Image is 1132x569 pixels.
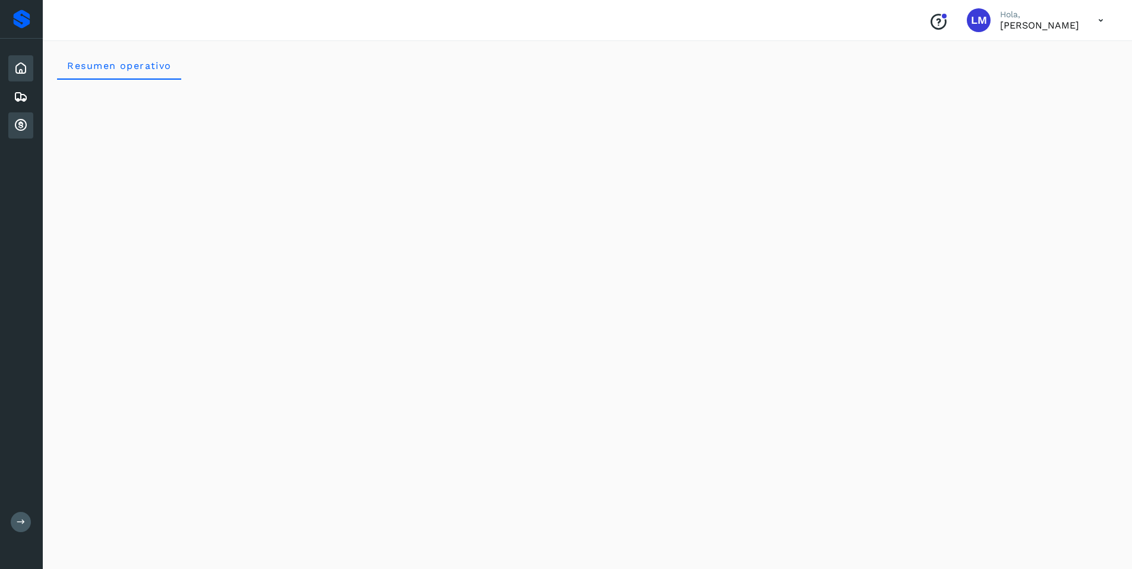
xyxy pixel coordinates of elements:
[8,55,33,81] div: Inicio
[8,112,33,139] div: Cuentas por cobrar
[67,60,172,71] span: Resumen operativo
[1000,10,1079,20] p: Hola,
[1000,20,1079,31] p: Lilia Mercado Morales
[8,84,33,110] div: Embarques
